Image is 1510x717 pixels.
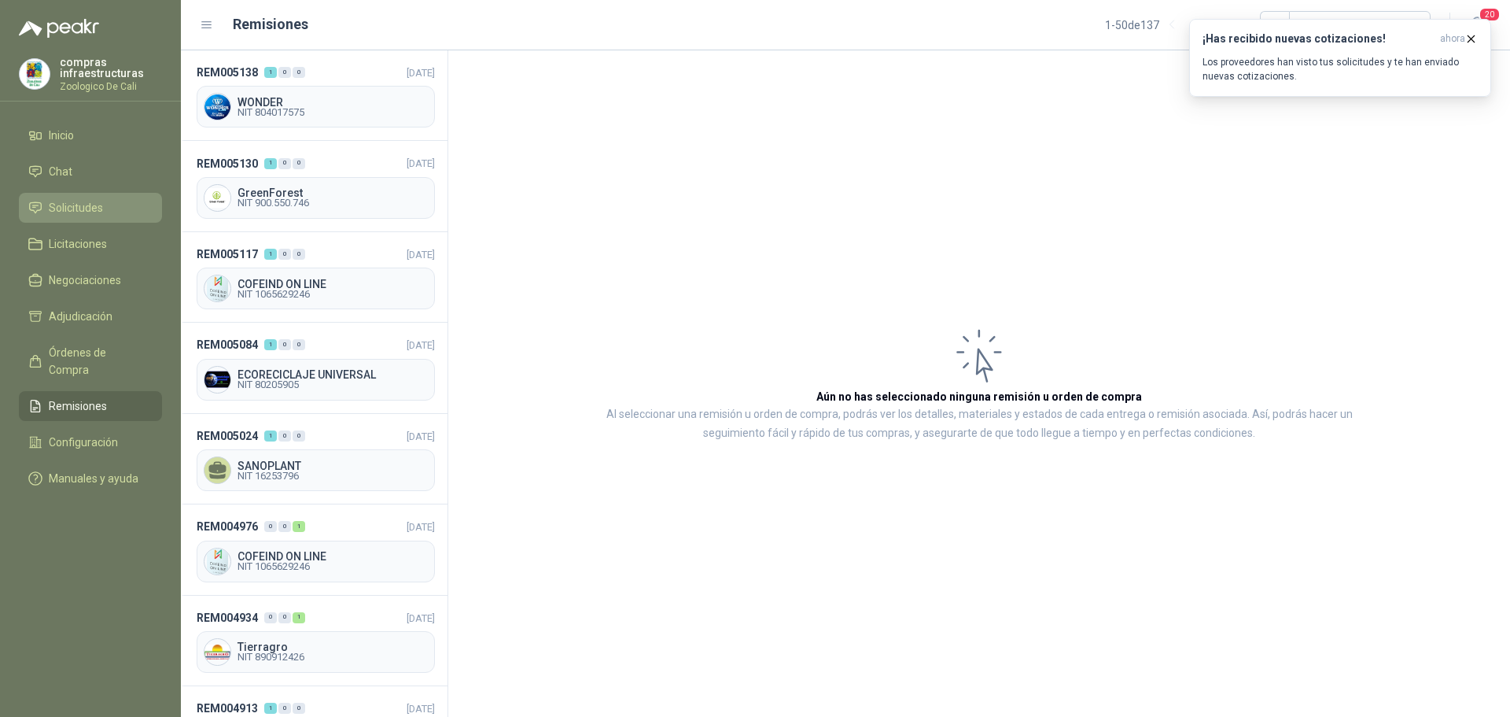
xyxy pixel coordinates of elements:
[49,308,112,325] span: Adjudicación
[238,187,428,198] span: GreenForest
[181,232,447,323] a: REM005117100[DATE] Company LogoCOFEIND ON LINENIT 1065629246
[1463,11,1491,39] button: 20
[293,158,305,169] div: 0
[197,246,258,263] span: REM005117
[49,470,138,487] span: Manuales y ayuda
[293,521,305,532] div: 1
[238,279,428,290] span: COFEIND ON LINE
[1189,19,1491,97] button: ¡Has recibido nuevas cotizaciones!ahora Los proveedores han visto tus solicitudes y te han enviad...
[293,431,305,442] div: 0
[407,612,435,624] span: [DATE]
[238,108,428,117] span: NIT 804017575
[181,504,447,595] a: REM004976001[DATE] Company LogoCOFEIND ON LINENIT 1065629246
[264,612,277,623] div: 0
[19,301,162,331] a: Adjudicación
[197,64,258,81] span: REM005138
[407,67,435,79] span: [DATE]
[278,67,291,78] div: 0
[197,155,258,172] span: REM005130
[1479,7,1501,22] span: 20
[19,19,99,38] img: Logo peakr
[233,13,308,35] h1: Remisiones
[293,249,305,260] div: 0
[278,339,291,350] div: 0
[407,249,435,261] span: [DATE]
[264,339,277,350] div: 1
[197,609,258,626] span: REM004934
[49,344,147,379] span: Órdenes de Compra
[293,703,305,714] div: 0
[238,652,428,662] span: NIT 890912426
[278,158,291,169] div: 0
[49,199,103,216] span: Solicitudes
[278,612,291,623] div: 0
[49,272,121,289] span: Negociaciones
[606,405,1353,443] p: Al seleccionar una remisión u orden de compra, podrás ver los detalles, materiales y estados de c...
[407,521,435,533] span: [DATE]
[19,193,162,223] a: Solicitudes
[264,521,277,532] div: 0
[238,551,428,562] span: COFEIND ON LINE
[1202,32,1434,46] h3: ¡Has recibido nuevas cotizaciones!
[1440,32,1465,46] span: ahora
[264,67,277,78] div: 1
[204,275,230,301] img: Company Logo
[238,471,428,481] span: NIT 16253796
[204,185,230,211] img: Company Logo
[293,612,305,623] div: 1
[181,414,447,504] a: REM005024100[DATE] SANOPLANTNIT 16253796
[407,157,435,169] span: [DATE]
[238,290,428,299] span: NIT 1065629246
[278,521,291,532] div: 0
[19,427,162,457] a: Configuración
[264,431,277,442] div: 1
[204,94,230,120] img: Company Logo
[197,427,258,445] span: REM005024
[264,703,277,714] div: 1
[238,641,428,652] span: Tierragro
[19,229,162,259] a: Licitaciones
[204,549,230,575] img: Company Logo
[197,336,258,353] span: REM005084
[407,703,435,715] span: [DATE]
[264,158,277,169] div: 1
[1105,13,1210,38] div: 1 - 50 de 137
[293,339,305,350] div: 0
[197,700,258,717] span: REM004913
[407,431,435,442] span: [DATE]
[238,562,428,571] span: NIT 1065629246
[204,639,230,665] img: Company Logo
[238,460,428,471] span: SANOPLANT
[20,59,50,89] img: Company Logo
[49,163,72,180] span: Chat
[181,323,447,413] a: REM005084100[DATE] Company LogoECORECICLAJE UNIVERSALNIT 80205905
[238,369,428,380] span: ECORECICLAJE UNIVERSAL
[278,703,291,714] div: 0
[407,339,435,351] span: [DATE]
[19,157,162,187] a: Chat
[181,596,447,686] a: REM004934001[DATE] Company LogoTierragroNIT 890912426
[19,120,162,150] a: Inicio
[293,67,305,78] div: 0
[264,249,277,260] div: 1
[197,518,258,535] span: REM004976
[238,380,428,390] span: NIT 80205905
[19,464,162,493] a: Manuales y ayuda
[181,141,447,231] a: REM005130100[DATE] Company LogoGreenForestNIT 900.550.746
[19,265,162,295] a: Negociaciones
[204,367,230,393] img: Company Logo
[181,50,447,141] a: REM005138100[DATE] Company LogoWONDERNIT 804017575
[60,57,162,79] p: compras infraestructuras
[238,97,428,108] span: WONDER
[816,388,1142,405] h3: Aún no has seleccionado ninguna remisión u orden de compra
[278,431,291,442] div: 0
[49,397,107,415] span: Remisiones
[19,338,162,385] a: Órdenes de Compra
[1202,55,1478,83] p: Los proveedores han visto tus solicitudes y te han enviado nuevas cotizaciones.
[238,198,428,208] span: NIT 900.550.746
[49,434,118,451] span: Configuración
[278,249,291,260] div: 0
[49,235,107,253] span: Licitaciones
[19,391,162,421] a: Remisiones
[60,82,162,91] p: Zoologico De Cali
